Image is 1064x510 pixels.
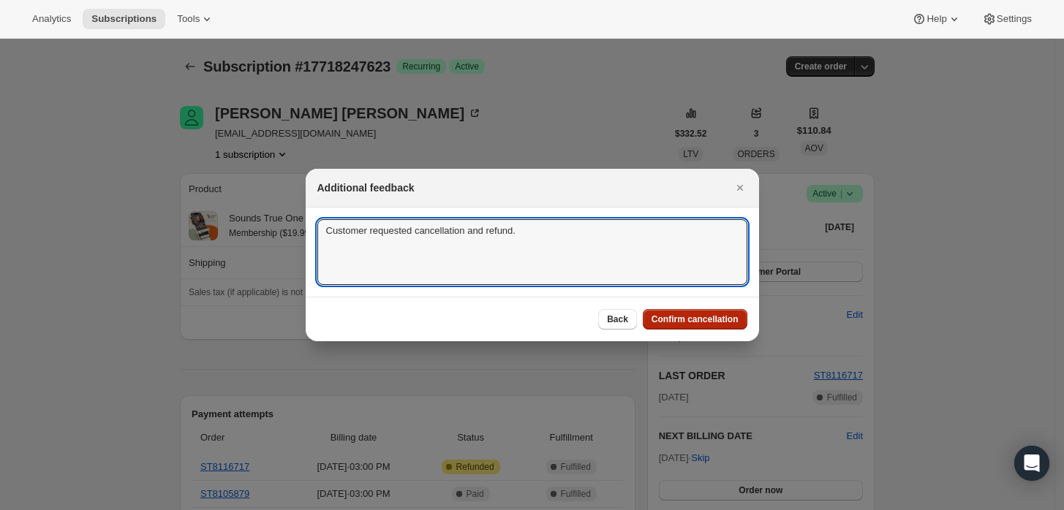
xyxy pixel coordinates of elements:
span: Tools [177,13,200,25]
button: Help [903,9,970,29]
h2: Additional feedback [317,180,415,195]
span: Settings [997,13,1032,25]
div: Open Intercom Messenger [1014,446,1049,481]
textarea: Customer requested cancellation and refund. [317,219,747,285]
span: Subscriptions [91,13,156,25]
button: Analytics [23,9,80,29]
button: Confirm cancellation [643,309,747,330]
button: Subscriptions [83,9,165,29]
span: Help [927,13,946,25]
button: Back [598,309,637,330]
span: Analytics [32,13,71,25]
span: Confirm cancellation [652,313,739,325]
button: Tools [168,9,223,29]
button: Settings [973,9,1041,29]
button: Close [730,178,750,198]
span: Back [607,313,628,325]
